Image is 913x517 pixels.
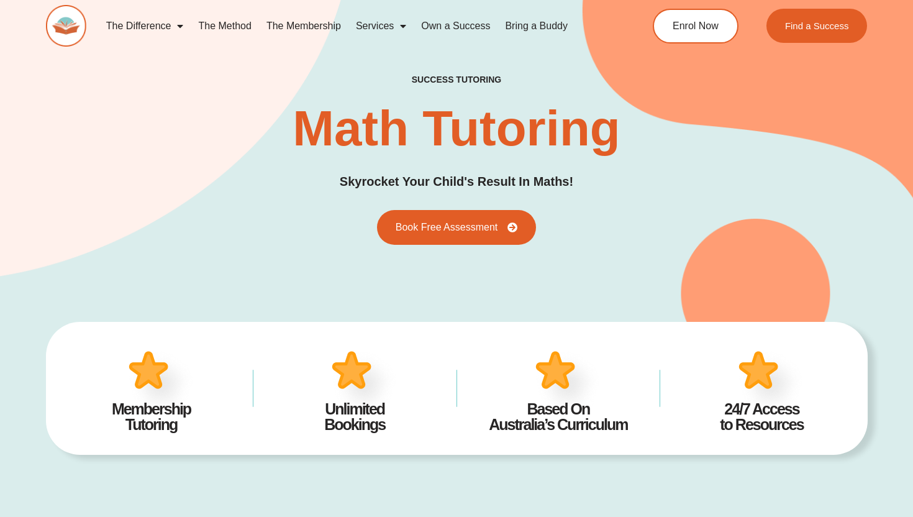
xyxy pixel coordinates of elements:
[272,401,438,432] h4: Unlimited Bookings
[340,172,573,191] h3: Skyrocket Your Child's Result In Maths!
[99,12,191,40] a: The Difference
[396,222,498,232] span: Book Free Assessment
[766,9,868,43] a: Find a Success
[785,21,849,30] span: Find a Success
[679,401,845,432] h4: 24/7 Access to Resources
[653,9,738,43] a: Enrol Now
[497,12,575,40] a: Bring a Buddy
[191,12,258,40] a: The Method
[99,12,606,40] nav: Menu
[293,104,620,153] h2: Math Tutoring
[377,210,537,245] a: Book Free Assessment
[414,12,497,40] a: Own a Success
[673,21,719,31] span: Enrol Now
[348,12,414,40] a: Services
[475,401,641,432] h4: Based On Australia’s Curriculum
[68,401,234,432] h4: Membership Tutoring
[259,12,348,40] a: The Membership
[412,75,501,85] h4: success tutoring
